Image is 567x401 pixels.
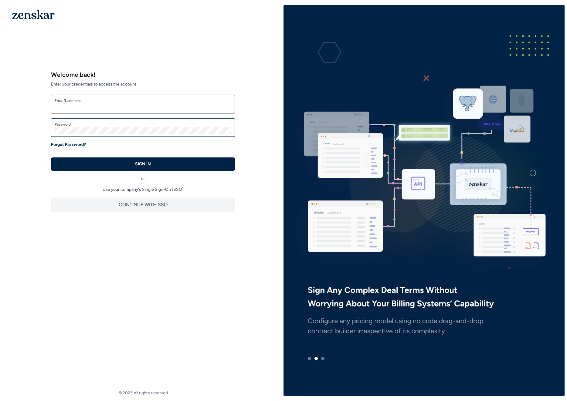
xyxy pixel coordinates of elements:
[51,142,86,148] a: Forgot Password?
[2,390,283,396] footer: © 2023 All rights reserved
[283,20,565,381] img: e3ZQAAAMhDCM8y96E9JIIDxLgAABAgQIECBAgAABAgQyAoJA5mpDCRAgQIAAAQIECBAgQIAAAQIECBAgQKAsIAiU37edAAECB...
[55,98,231,103] label: Email/Username
[51,157,235,171] button: SIGN IN
[55,122,231,127] label: Password
[51,79,235,87] p: Enter your credentials to access the account
[135,161,151,167] p: SIGN IN
[12,10,55,19] img: 1OGAJ2xQqyY4LXKgY66KYq0eOWRCkrZdAb3gUhuVAqdWPZE9SRJmCz+oDMSn4zDLXe31Ii730ItAGKgCKgCCgCikA4Av8PJUP...
[51,70,235,79] p: Welcome back!
[51,197,235,212] button: CONTINUE WITH SSO
[51,171,235,182] div: or
[51,187,235,193] p: Use your company's Single Sign-On (SSO)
